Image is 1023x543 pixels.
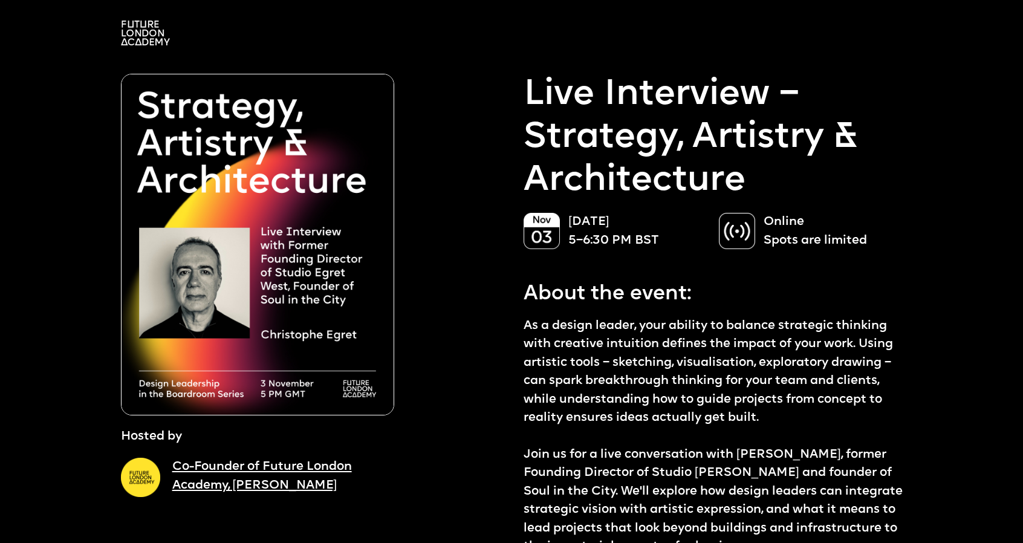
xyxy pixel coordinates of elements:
[524,74,914,203] p: Live Interview – Strategy, Artistry & Architecture
[121,458,160,497] img: A yellow circle with Future London Academy logo
[568,213,707,250] p: [DATE] 5–6:30 PM BST
[764,213,902,250] p: Online Spots are limited
[524,273,914,310] p: About the event:
[172,461,352,491] a: Co-Founder of Future London Academy, [PERSON_NAME]
[121,428,182,446] p: Hosted by
[121,21,170,45] img: A logo saying in 3 lines: Future London Academy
